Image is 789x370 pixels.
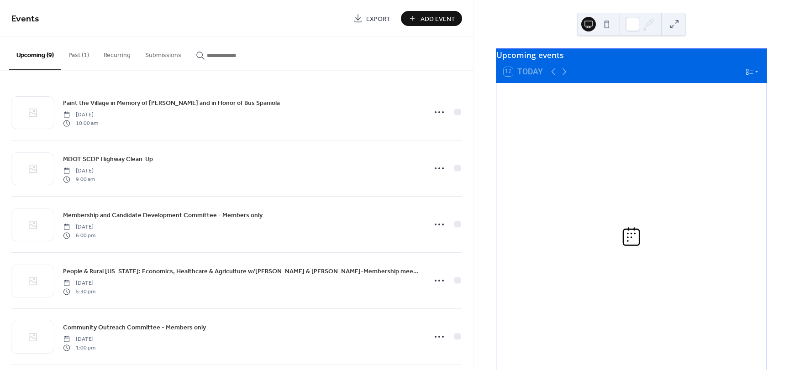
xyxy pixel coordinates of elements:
[63,344,95,352] span: 1:00 pm
[138,37,189,69] button: Submissions
[63,335,95,344] span: [DATE]
[9,37,61,70] button: Upcoming (9)
[63,231,95,240] span: 6:00 pm
[401,11,462,26] button: Add Event
[366,14,390,24] span: Export
[63,322,206,333] a: Community Outreach Committee - Members only
[61,37,96,69] button: Past (1)
[63,119,98,127] span: 10:00 am
[63,279,95,287] span: [DATE]
[63,99,280,108] span: Paint the Village in Memory of [PERSON_NAME] and in Honor of Bus Spaniola
[63,175,95,183] span: 9:00 am
[63,111,98,119] span: [DATE]
[63,223,95,231] span: [DATE]
[96,37,138,69] button: Recurring
[63,210,263,220] a: Membership and Candidate Development Committee - Members only
[496,49,767,61] div: Upcoming events
[421,14,455,24] span: Add Event
[63,167,95,175] span: [DATE]
[347,11,397,26] a: Export
[63,98,280,108] a: Paint the Village in Memory of [PERSON_NAME] and in Honor of Bus Spaniola
[11,10,39,28] span: Events
[63,266,421,276] a: People & Rural [US_STATE]: Economics, Healthcare & Agriculture w/[PERSON_NAME] & [PERSON_NAME]-Me...
[63,323,206,333] span: Community Outreach Committee - Members only
[63,287,95,296] span: 5:30 pm
[63,211,263,220] span: Membership and Candidate Development Committee - Members only
[63,155,153,164] span: MDOT SCDP Highway Clean-Up
[63,154,153,164] a: MDOT SCDP Highway Clean-Up
[63,267,421,276] span: People & Rural [US_STATE]: Economics, Healthcare & Agriculture w/[PERSON_NAME] & [PERSON_NAME]-Me...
